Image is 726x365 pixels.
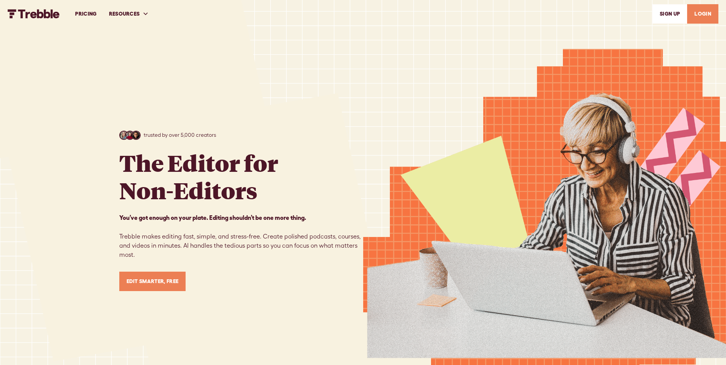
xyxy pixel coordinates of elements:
h1: The Editor for Non-Editors [119,149,278,204]
p: Trebble makes editing fast, simple, and stress-free. Create polished podcasts, courses, and video... [119,213,363,259]
a: LOGIN [687,4,718,24]
img: Trebble FM Logo [8,9,60,18]
div: RESOURCES [109,10,140,18]
a: SIGn UP [652,4,687,24]
a: PRICING [69,1,103,27]
a: home [8,9,60,18]
div: RESOURCES [103,1,155,27]
p: trusted by over 5,000 creators [144,131,216,139]
a: Edit Smarter, Free [119,272,186,291]
strong: You’ve got enough on your plate. Editing shouldn’t be one more thing. ‍ [119,214,306,221]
